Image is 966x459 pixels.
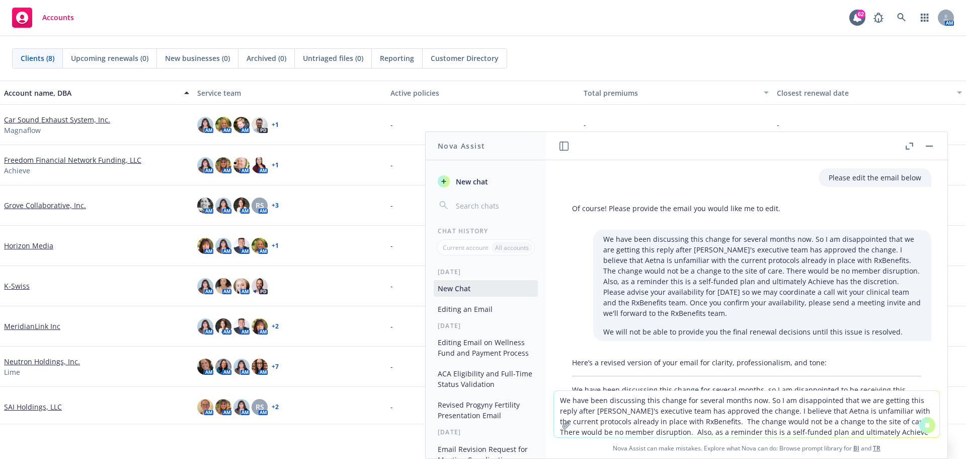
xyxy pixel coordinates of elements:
img: photo [215,278,231,294]
p: Here’s a revised version of your email for clarity, professionalism, and tone: [572,357,921,368]
img: photo [233,359,250,375]
a: Grove Collaborative, Inc. [4,200,86,211]
img: photo [197,198,213,214]
a: + 7 [272,364,279,370]
span: - [390,119,393,130]
button: ACA Eligibility and Full-Time Status Validation [434,365,538,392]
input: Search chats [454,199,534,213]
img: photo [197,399,213,415]
p: Of course! Please provide the email you would like me to edit. [572,203,780,214]
div: [DATE] [426,428,546,436]
img: photo [252,238,268,254]
img: photo [233,399,250,415]
div: Closest renewal date [777,88,951,98]
div: 62 [856,10,865,19]
p: We have been discussing this change for several months, so I am disappointed to be receiving this... [572,384,921,448]
span: Accounts [42,14,74,22]
img: photo [252,278,268,294]
button: Editing an Email [434,301,538,317]
a: + 2 [272,323,279,330]
img: photo [215,157,231,173]
img: photo [233,198,250,214]
span: - [390,402,393,412]
img: photo [252,157,268,173]
span: RS [256,402,264,412]
span: Magnaflow [4,125,41,136]
span: New chat [454,176,488,187]
span: - [390,160,393,170]
img: photo [233,157,250,173]
a: + 1 [272,122,279,128]
span: Customer Directory [431,53,499,63]
a: Search [892,8,912,28]
button: Service team [193,81,386,105]
a: Switch app [915,8,935,28]
div: Total premiums [584,88,758,98]
a: BI [853,444,859,452]
button: Total premiums [580,81,773,105]
a: Report a Bug [868,8,889,28]
img: photo [215,198,231,214]
img: photo [215,238,231,254]
span: - [390,200,393,211]
p: Please edit the email below [829,172,921,183]
span: RS [256,200,264,211]
button: Closest renewal date [773,81,966,105]
span: - [584,119,586,130]
a: K-Swiss [4,281,30,291]
span: Archived (0) [247,53,286,63]
span: New businesses (0) [165,53,230,63]
p: Current account [443,243,488,252]
img: photo [197,359,213,375]
img: photo [252,359,268,375]
span: Upcoming renewals (0) [71,53,148,63]
button: New Chat [434,280,538,297]
div: [DATE] [426,321,546,330]
a: Accounts [8,4,78,32]
a: SAI Holdings, LLC [4,402,62,412]
p: All accounts [495,243,529,252]
button: Active policies [386,81,580,105]
span: - [390,361,393,372]
img: photo [233,238,250,254]
a: Neutron Holdings, Inc. [4,356,80,367]
img: photo [215,318,231,335]
img: photo [197,238,213,254]
button: New chat [434,172,538,190]
span: Achieve [4,165,30,176]
a: Car Sound Exhaust System, Inc. [4,114,110,125]
p: We have been discussing this change for several months now. So I am disappointed that we are gett... [603,234,921,318]
img: photo [233,117,250,133]
img: photo [215,359,231,375]
img: photo [215,117,231,133]
img: photo [197,278,213,294]
img: photo [252,318,268,335]
a: + 1 [272,243,279,249]
span: Clients (8) [21,53,54,63]
span: - [390,281,393,291]
a: + 3 [272,203,279,209]
a: + 1 [272,162,279,168]
a: Horizon Media [4,240,53,251]
img: photo [197,157,213,173]
a: TR [873,444,880,452]
span: Reporting [380,53,414,63]
a: MeridianLink Inc [4,321,60,332]
p: We will not be able to provide you the final renewal decisions until this issue is resolved. [603,326,921,337]
div: Service team [197,88,382,98]
div: Account name, DBA [4,88,178,98]
img: photo [233,278,250,294]
img: photo [233,318,250,335]
span: Nova Assist can make mistakes. Explore what Nova can do: Browse prompt library for and [550,438,943,458]
div: [DATE] [426,268,546,276]
a: Freedom Financial Network Funding, LLC [4,155,141,165]
div: Chat History [426,227,546,235]
span: - [390,240,393,251]
span: Untriaged files (0) [303,53,363,63]
span: Lime [4,367,20,377]
h1: Nova Assist [438,141,485,151]
img: photo [252,117,268,133]
a: + 2 [272,404,279,410]
span: - [390,321,393,332]
button: Editing Email on Wellness Fund and Payment Process [434,334,538,361]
